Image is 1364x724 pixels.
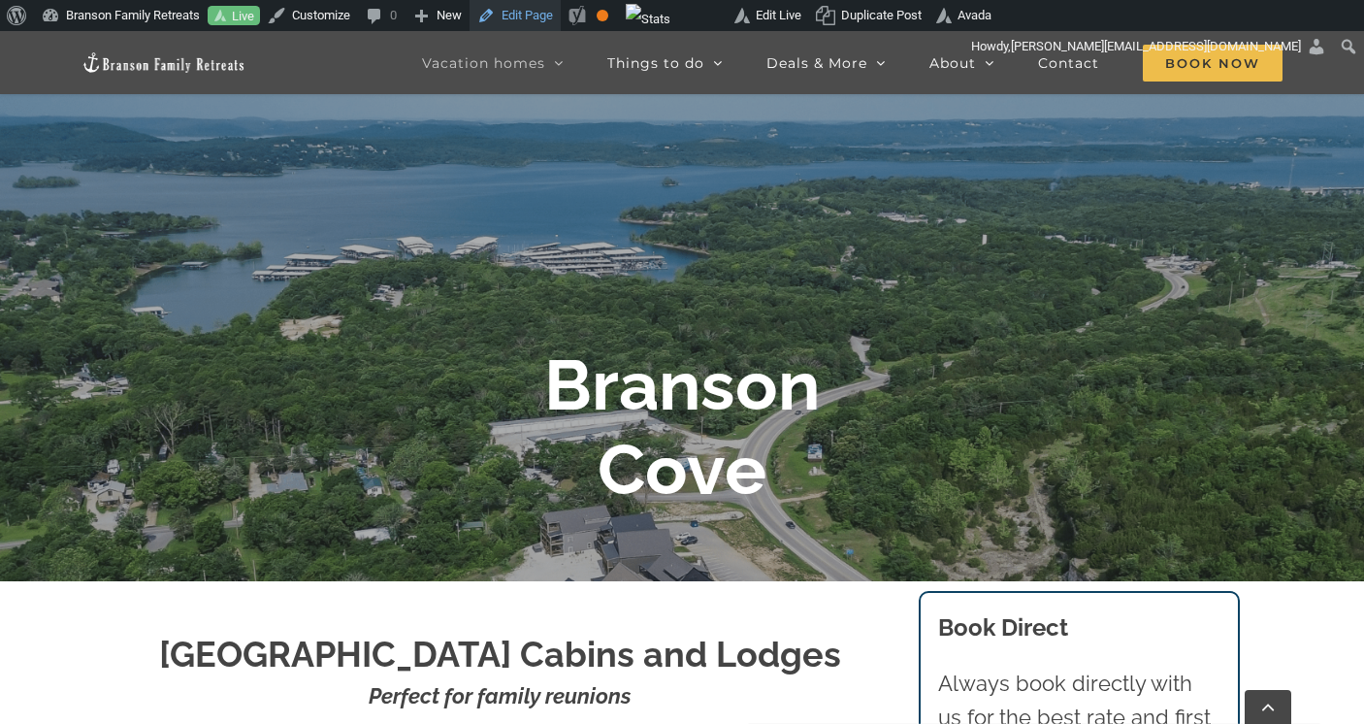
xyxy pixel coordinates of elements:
span: Vacation homes [422,56,545,70]
a: Deals & More [766,31,886,94]
span: About [929,56,976,70]
b: Branson Cove [544,344,820,510]
span: [PERSON_NAME][EMAIL_ADDRESS][DOMAIN_NAME] [1011,39,1301,53]
img: Branson Family Retreats Logo [81,51,246,74]
div: OK [597,10,608,21]
img: Views over 48 hours. Click for more Jetpack Stats. [626,4,670,35]
nav: Main Menu Sticky [422,31,1283,94]
span: Deals & More [766,56,867,70]
span: Contact [1038,56,1099,70]
b: Book Direct [938,613,1068,642]
strong: [GEOGRAPHIC_DATA] Cabins and Lodges [159,634,841,675]
strong: Perfect for family reunions [369,683,632,708]
span: Book Now [1143,45,1283,82]
a: Live [208,6,260,26]
a: Contact [1038,31,1099,94]
a: Things to do [607,31,723,94]
a: Howdy, [964,31,1334,62]
a: Book Now [1143,31,1283,94]
a: About [929,31,994,94]
span: Things to do [607,56,704,70]
a: Vacation homes [422,31,564,94]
